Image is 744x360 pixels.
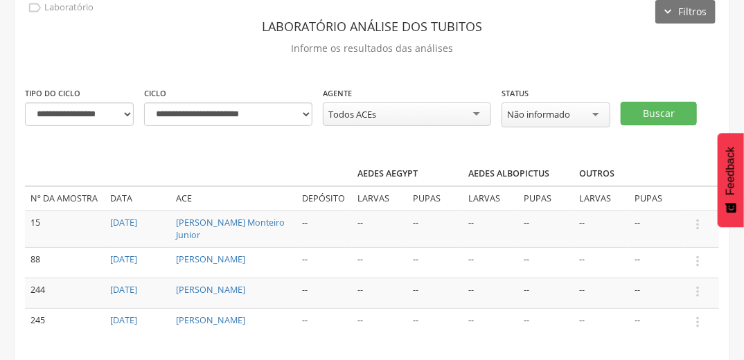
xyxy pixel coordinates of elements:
[621,102,697,125] button: Buscar
[352,186,407,210] td: Larvas
[407,247,463,278] td: --
[296,308,352,338] td: --
[25,210,105,247] td: 15
[323,88,352,99] label: Agente
[463,247,518,278] td: --
[352,278,407,308] td: --
[110,253,137,265] a: [DATE]
[110,284,137,296] a: [DATE]
[574,308,629,338] td: --
[518,210,574,247] td: --
[25,308,105,338] td: 245
[110,314,137,326] a: [DATE]
[574,278,629,308] td: --
[725,147,737,195] span: Feedback
[105,186,170,210] td: Data
[328,108,376,120] div: Todos ACEs
[407,278,463,308] td: --
[296,247,352,278] td: --
[518,186,574,210] td: Pupas
[690,217,705,232] i: 
[518,247,574,278] td: --
[352,308,407,338] td: --
[25,186,105,210] td: Nº da amostra
[574,162,684,186] th: Outros
[507,108,570,120] div: Não informado
[170,186,296,210] td: ACE
[352,247,407,278] td: --
[352,162,463,186] th: Aedes aegypt
[718,133,744,227] button: Feedback - Mostrar pesquisa
[518,308,574,338] td: --
[25,88,80,99] label: Tipo do ciclo
[25,14,719,39] header: Laboratório análise dos tubitos
[502,88,529,99] label: Status
[574,186,629,210] td: Larvas
[407,186,463,210] td: Pupas
[110,217,137,228] a: [DATE]
[296,210,352,247] td: --
[690,314,705,330] i: 
[463,278,518,308] td: --
[629,278,684,308] td: --
[352,210,407,247] td: --
[690,284,705,299] i: 
[629,210,684,247] td: --
[44,2,94,13] p: Laboratório
[296,278,352,308] td: --
[629,247,684,278] td: --
[463,186,518,210] td: Larvas
[25,247,105,278] td: 88
[176,314,245,326] a: [PERSON_NAME]
[407,210,463,247] td: --
[574,247,629,278] td: --
[629,186,684,210] td: Pupas
[25,39,719,58] p: Informe os resultados das análises
[463,308,518,338] td: --
[407,308,463,338] td: --
[518,278,574,308] td: --
[144,88,166,99] label: Ciclo
[629,308,684,338] td: --
[176,284,245,296] a: [PERSON_NAME]
[463,210,518,247] td: --
[176,217,285,241] a: [PERSON_NAME] Monteiro Junior
[25,278,105,308] td: 244
[463,162,574,186] th: Aedes albopictus
[176,253,245,265] a: [PERSON_NAME]
[296,186,352,210] td: Depósito
[574,210,629,247] td: --
[690,253,705,269] i: 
